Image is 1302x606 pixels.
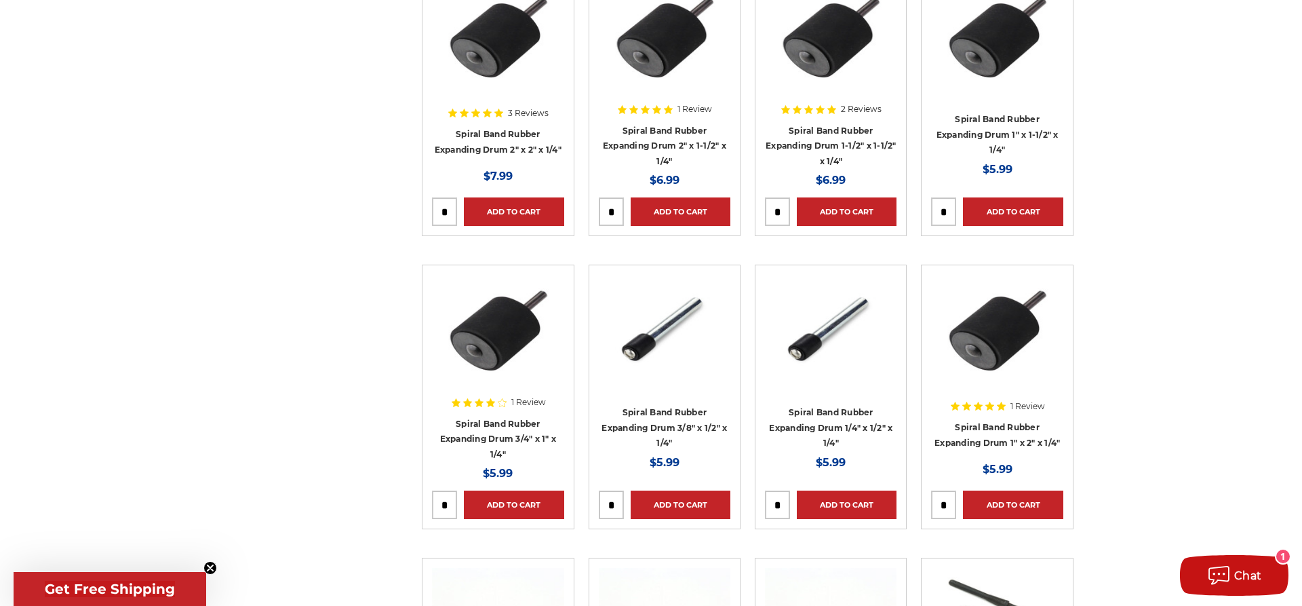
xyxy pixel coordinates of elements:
[203,561,217,575] button: Close teaser
[603,126,726,166] a: Spiral Band Rubber Expanding Drum 2" x 1-1/2" x 1/4"
[1180,555,1288,596] button: Chat
[816,456,846,469] span: $5.99
[14,572,206,606] div: Get Free ShippingClose teaser
[765,275,896,383] img: Angled view of a rubber drum adapter for die grinders, designed for a snug fit with abrasive spir...
[631,491,730,519] a: Add to Cart
[432,275,564,449] a: BHA's 3/4 inch x 1 inch rubber drum bottom profile, for reliable spiral band attachment.
[650,174,679,187] span: $6.99
[464,491,564,519] a: Add to Cart
[797,197,896,226] a: Add to Cart
[464,197,564,226] a: Add to Cart
[963,197,1063,226] a: Add to Cart
[963,491,1063,519] a: Add to Cart
[797,491,896,519] a: Add to Cart
[599,275,730,383] img: Angled view of a rubber drum adapter for die grinders, designed for a snug fit with abrasive spir...
[816,174,846,187] span: $6.99
[765,275,896,449] a: Angled view of a rubber drum adapter for die grinders, designed for a snug fit with abrasive spir...
[599,275,730,449] a: Angled view of a rubber drum adapter for die grinders, designed for a snug fit with abrasive spir...
[631,197,730,226] a: Add to Cart
[650,456,679,469] span: $5.99
[432,275,564,383] img: BHA's 3/4 inch x 1 inch rubber drum bottom profile, for reliable spiral band attachment.
[931,275,1063,449] a: BHA's 1 inch x 2 inch rubber drum bottom profile, for reliable spiral band attachment.
[45,581,175,597] span: Get Free Shipping
[484,170,513,183] span: $7.99
[766,126,896,166] a: Spiral Band Rubber Expanding Drum 1-1/2" x 1-1/2" x 1/4"
[440,419,557,459] a: Spiral Band Rubber Expanding Drum 3/4" x 1" x 1/4"
[483,467,513,480] span: $5.99
[983,163,1012,176] span: $5.99
[1276,550,1290,563] div: 1
[1234,569,1262,582] span: Chat
[931,275,1063,383] img: BHA's 1 inch x 2 inch rubber drum bottom profile, for reliable spiral band attachment.
[983,463,1012,476] span: $5.99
